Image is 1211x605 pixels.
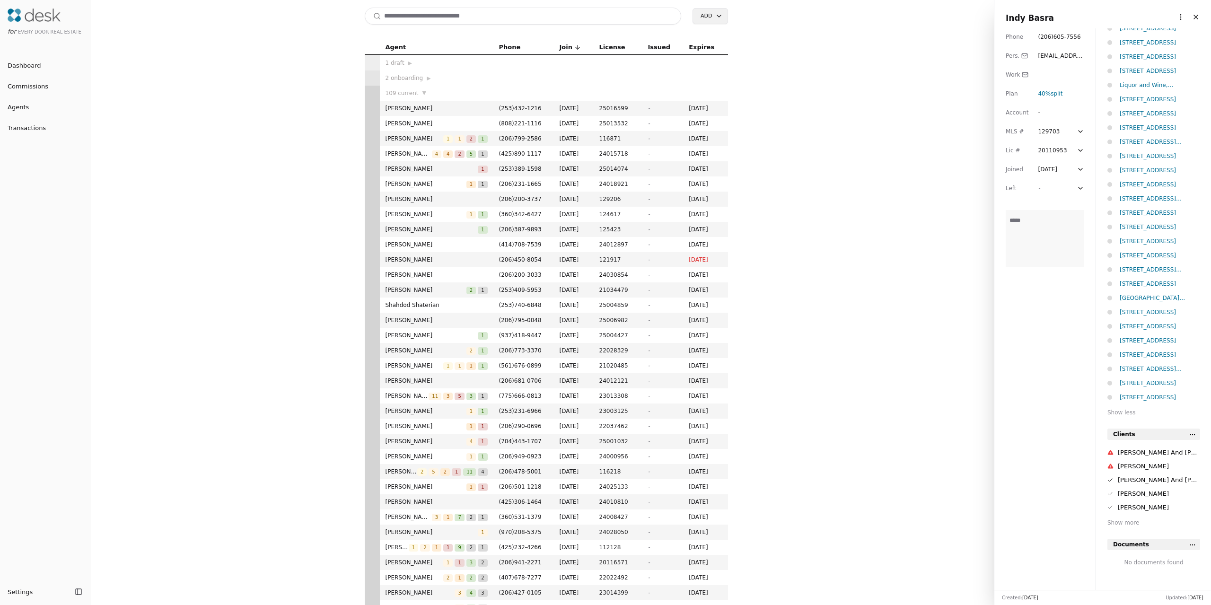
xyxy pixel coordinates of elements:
span: 1 [478,544,487,552]
span: 25004427 [599,331,637,340]
button: 1 [478,346,487,355]
span: 1 [443,362,453,370]
span: 24030854 [599,270,637,280]
span: Settings [8,587,33,597]
button: 2 [466,543,476,552]
span: 24012897 [599,240,637,249]
span: Shahdod Shaterian [386,300,488,310]
button: 3 [466,391,476,401]
span: 1 [466,423,476,430]
button: 9 [455,543,464,552]
button: 1 [443,512,453,522]
span: [DATE] [560,331,588,340]
span: 2 [420,544,430,552]
span: ( 937 ) 418 - 9447 [499,332,542,339]
span: [PERSON_NAME] [386,149,432,158]
span: 1 [466,362,476,370]
span: Issued [648,42,670,53]
div: [STREET_ADDRESS] [1120,336,1200,345]
span: [DATE] [689,331,722,340]
span: [PERSON_NAME] [386,210,466,219]
span: 5 [466,150,476,158]
button: 1 [478,210,487,219]
span: 25014074 [599,164,637,174]
span: 4 [432,150,441,158]
span: [DATE] [560,285,588,295]
button: 1 [409,543,418,552]
span: 3 [466,393,476,400]
div: Account [1006,108,1028,117]
span: [DATE] [560,225,588,234]
button: 1 [478,225,487,234]
div: [STREET_ADDRESS] [1120,109,1200,118]
button: 1 [443,558,453,567]
button: Add [693,8,728,24]
div: 2 onboarding [386,73,488,83]
span: ( 206 ) 605 - 7556 [1038,34,1080,40]
button: 1 [466,361,476,370]
button: 2 [440,467,450,476]
div: [STREET_ADDRESS] [1120,393,1200,402]
span: 9 [455,544,464,552]
span: 3 [478,589,487,597]
div: [STREET_ADDRESS] [1120,251,1200,260]
button: 1 [466,406,476,416]
span: Expires [689,42,714,53]
span: 2 [478,574,487,582]
span: 4 [478,468,487,476]
button: 1 [478,527,487,537]
span: [DATE] [560,346,588,355]
button: 1 [466,179,476,189]
button: 1 [478,391,487,401]
div: [STREET_ADDRESS] [1120,208,1200,218]
span: [DATE] [689,104,722,113]
span: 25004859 [599,300,637,310]
div: Phone [1006,32,1028,42]
span: 1 [478,166,487,173]
span: 1 [466,211,476,219]
button: 4 [466,437,476,446]
span: - [648,196,649,202]
span: - [648,211,649,218]
button: 1 [455,558,464,567]
span: - [648,150,649,157]
button: 5 [429,467,438,476]
button: 2 [443,573,453,582]
span: 1 [478,453,487,461]
div: [STREET_ADDRESS] [1120,123,1200,132]
span: ▼ [422,89,426,97]
button: 2 [466,285,476,295]
span: 3 [443,393,453,400]
span: 5 [455,393,464,400]
span: [PERSON_NAME] [386,285,466,295]
span: [DATE] [689,255,722,264]
span: 1 [443,514,453,521]
button: 1 [455,573,464,582]
div: [STREET_ADDRESS] [1120,151,1200,161]
div: - [1038,70,1055,79]
span: ( 253 ) 409 - 5953 [499,287,542,293]
span: 2 [466,347,476,355]
span: [DATE] [689,134,722,143]
span: [DATE] [689,164,722,174]
div: [STREET_ADDRESS] [1120,322,1200,331]
button: 1 [466,452,476,461]
span: 1 [466,408,476,415]
span: [DATE] [560,134,588,143]
button: 1 [478,421,487,431]
button: 2 [478,558,487,567]
span: 1 [455,574,464,582]
button: 5 [455,391,464,401]
span: [PERSON_NAME] [386,225,478,234]
div: [STREET_ADDRESS] [1120,95,1200,104]
button: 1 [478,512,487,522]
button: 1 [443,543,453,552]
button: 4 [432,149,441,158]
span: 1 [478,347,487,355]
span: ( 206 ) 200 - 3033 [499,272,542,278]
span: License [599,42,625,53]
span: 129206 [599,194,637,204]
span: [DATE] [689,300,722,310]
button: 11 [429,391,441,401]
span: 1 [455,362,464,370]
